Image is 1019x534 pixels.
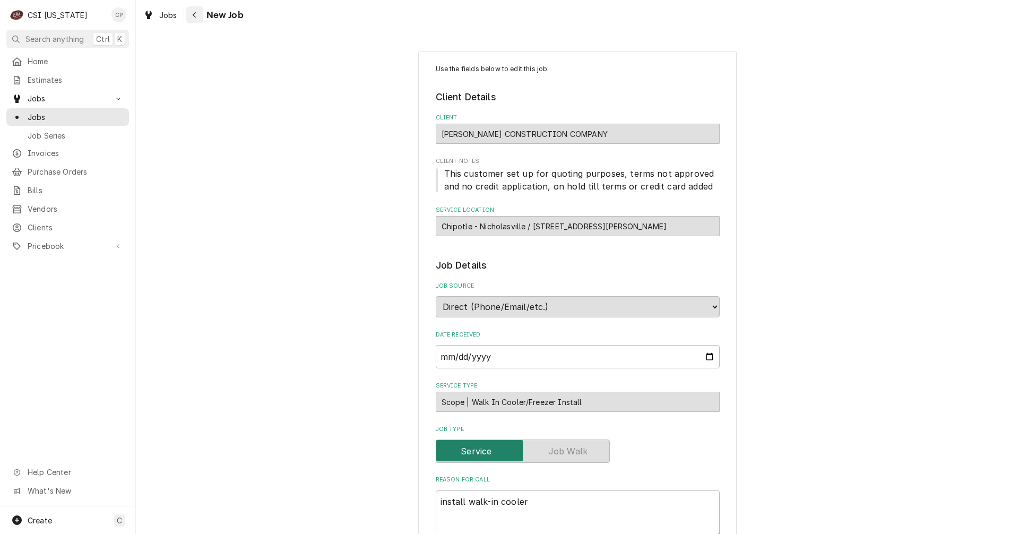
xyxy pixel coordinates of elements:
[436,282,720,317] div: Job Source
[186,6,203,23] button: Navigate back
[6,53,129,70] a: Home
[436,425,720,463] div: Job Type
[28,166,124,177] span: Purchase Orders
[28,74,124,85] span: Estimates
[436,331,720,368] div: Date Received
[6,163,129,180] a: Purchase Orders
[436,425,720,434] label: Job Type
[436,440,720,463] div: Service
[436,345,720,368] input: yyyy-mm-dd
[6,219,129,236] a: Clients
[139,6,182,24] a: Jobs
[96,33,110,45] span: Ctrl
[436,259,720,272] legend: Job Details
[436,64,720,74] p: Use the fields below to edit this job:
[28,148,124,159] span: Invoices
[6,482,129,499] a: Go to What's New
[436,157,720,166] span: Client Notes
[436,167,720,193] span: Client Notes
[436,216,720,236] div: Chipotle - Nicholasville / 1281 Keene Rd, Nicholasville, KY 40356
[28,93,108,104] span: Jobs
[444,168,717,192] span: This customer set up for quoting purposes, terms not approved and no credit application, on hold ...
[436,206,720,214] label: Service Location
[436,90,720,104] legend: Client Details
[10,7,24,22] div: CSI Kentucky's Avatar
[436,114,720,144] div: Client
[10,7,24,22] div: C
[6,71,129,89] a: Estimates
[436,124,720,144] div: BRETT CONSTRUCTION COMPANY
[6,144,129,162] a: Invoices
[111,7,126,22] div: CP
[28,111,124,123] span: Jobs
[25,33,84,45] span: Search anything
[117,33,122,45] span: K
[28,222,124,233] span: Clients
[6,237,129,255] a: Go to Pricebook
[28,485,123,496] span: What's New
[117,515,122,526] span: C
[436,382,720,412] div: Service Type
[436,206,720,236] div: Service Location
[436,157,720,193] div: Client Notes
[6,30,129,48] button: Search anythingCtrlK
[203,8,244,22] span: New Job
[28,467,123,478] span: Help Center
[436,282,720,290] label: Job Source
[28,240,108,252] span: Pricebook
[6,90,129,107] a: Go to Jobs
[436,114,720,122] label: Client
[28,10,88,21] div: CSI [US_STATE]
[28,130,124,141] span: Job Series
[28,516,52,525] span: Create
[436,331,720,339] label: Date Received
[28,56,124,67] span: Home
[6,127,129,144] a: Job Series
[28,185,124,196] span: Bills
[111,7,126,22] div: Craig Pierce's Avatar
[28,203,124,214] span: Vendors
[436,476,720,484] label: Reason For Call
[6,463,129,481] a: Go to Help Center
[436,382,720,390] label: Service Type
[6,108,129,126] a: Jobs
[6,200,129,218] a: Vendors
[6,182,129,199] a: Bills
[159,10,177,21] span: Jobs
[436,392,720,412] div: Scope | Walk In Cooler/Freezer Install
